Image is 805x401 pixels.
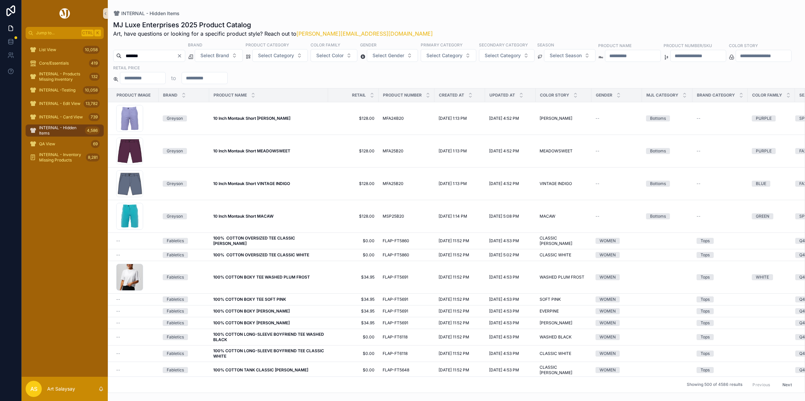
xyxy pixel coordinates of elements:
[213,275,324,280] a: 100% COTTON BOXY TEE WASHED PLUM FROST
[595,181,600,186] span: --
[537,42,554,48] label: Season
[332,181,375,186] span: $128.00
[167,252,184,258] div: Fabletics
[439,252,481,258] a: [DATE] 11:52 PM
[650,213,666,219] div: Bottoms
[489,334,532,340] a: [DATE] 4:53 PM
[701,274,710,280] div: Tops
[332,275,375,280] span: $34.95
[439,238,481,244] a: [DATE] 11:52 PM
[213,332,324,342] a: 100% COTTON LONG-SLEEVE BOYFRIEND TEE WASHED BLACK
[439,116,467,121] span: [DATE] 1:13 PM
[367,49,418,62] button: Select Button
[213,348,325,359] strong: 100% COTTON LONG-SLEEVE BOYFRIEND TEE CLASSIC WHITE
[540,252,587,258] a: CLASSIC WHITE
[540,334,572,340] span: WASHED BLACK
[163,238,205,244] a: Fabletics
[600,320,616,326] div: WOMEN
[383,148,430,154] a: MFA25B20
[752,148,791,154] a: PURPLE
[26,57,104,69] a: Core/Essentials419
[26,111,104,123] a: INTERNAL - Card View739
[729,42,758,48] label: Color Story
[213,348,324,359] a: 100% COTTON LONG-SLEEVE BOYFRIEND TEE CLASSIC WHITE
[116,252,120,258] span: --
[439,116,481,121] a: [DATE] 1:13 PM
[91,140,100,148] div: 69
[26,98,104,110] a: INTERNAL - Edit View13,782
[595,148,638,154] a: --
[116,238,120,244] span: --
[213,252,309,257] strong: 100% COTTON OVERSIZED TEE CLASSIC WHITE
[697,320,744,326] a: Tops
[116,320,120,326] span: --
[489,181,532,186] a: [DATE] 4:52 PM
[701,308,710,314] div: Tops
[116,297,155,302] a: --
[213,148,324,154] a: 10 Inch Montauk Short MEADOWSWEET
[595,214,638,219] a: --
[439,275,469,280] span: [DATE] 11:52 PM
[383,275,408,280] span: FLAP-FT5691
[701,252,710,258] div: Tops
[213,320,290,325] strong: 100% COTTON BOXY [PERSON_NAME]
[84,100,100,108] div: 13,782
[200,52,229,59] span: Select Brand
[650,181,666,187] div: Bottoms
[752,181,791,187] a: BLUE
[246,42,289,48] label: Product Category
[332,116,375,121] a: $128.00
[163,296,205,302] a: Fabletics
[163,252,205,258] a: Fabletics
[595,148,600,154] span: --
[383,214,404,219] span: MSP25B20
[540,320,587,326] a: [PERSON_NAME]
[540,148,587,154] a: MEADOWSWEET
[332,320,375,326] a: $34.95
[595,214,600,219] span: --
[439,320,469,326] span: [DATE] 11:52 PM
[595,252,638,258] a: WOMEN
[39,141,55,147] span: QA View
[595,320,638,326] a: WOMEN
[95,30,100,36] span: K
[213,148,290,153] strong: 10 Inch Montauk Short MEADOWSWEET
[600,296,616,302] div: WOMEN
[332,214,375,219] a: $128.00
[213,297,286,302] strong: 100% COTTON BOXY TEE SOFT PINK
[39,87,75,93] span: INTERNAL -Testing
[383,252,409,258] span: FLAP-FT5860
[116,334,155,340] a: --
[540,308,559,314] span: EVERPINE
[163,320,205,326] a: Fabletics
[752,274,791,280] a: WHITE
[600,238,616,244] div: WOMEN
[213,252,324,258] a: 100% COTTON OVERSIZED TEE CLASSIC WHITE
[489,214,519,219] span: [DATE] 5:08 PM
[439,334,481,340] a: [DATE] 11:52 PM
[600,252,616,258] div: WOMEN
[540,148,573,154] span: MEADOWSWEET
[332,238,375,244] span: $0.00
[598,42,632,48] label: Product Name
[213,332,325,342] strong: 100% COTTON LONG-SLEEVE BOYFRIEND TEE WASHED BLACK
[332,297,375,302] span: $34.95
[439,214,481,219] a: [DATE] 1:14 PM
[213,308,290,314] strong: 100% COTTON BOXY [PERSON_NAME]
[332,252,375,258] a: $0.00
[85,126,100,135] div: 4,586
[167,308,184,314] div: Fabletics
[697,148,701,154] span: --
[439,148,481,154] a: [DATE] 1:13 PM
[167,181,183,187] div: Greyson
[595,308,638,314] a: WOMEN
[489,275,519,280] span: [DATE] 4:53 PM
[89,59,100,67] div: 419
[332,148,375,154] a: $128.00
[383,238,430,244] a: FLAP-FT5860
[39,114,83,120] span: INTERNAL - Card View
[311,49,357,62] button: Select Button
[383,181,404,186] span: MFA25B20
